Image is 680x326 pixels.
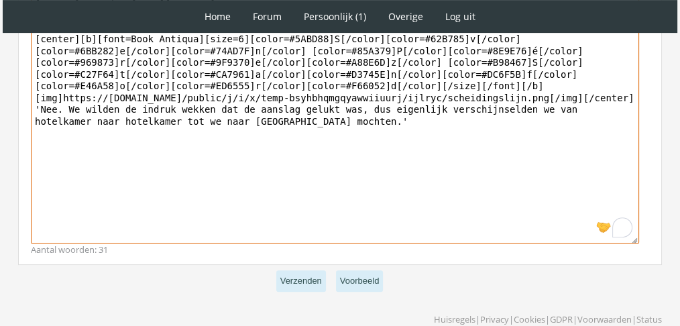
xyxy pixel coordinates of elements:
a: GDPR [550,313,573,325]
a: Status [636,313,662,325]
button: Verzenden [276,270,326,292]
a: Huisregels [434,313,475,325]
a: Voorwaarden [577,313,632,325]
a: Cookies [514,313,545,325]
button: Voorbeeld [336,270,384,292]
div: Aantal woorden: 31 [31,243,649,256]
p: | | | | | [434,309,662,326]
a: Privacy [480,313,509,325]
